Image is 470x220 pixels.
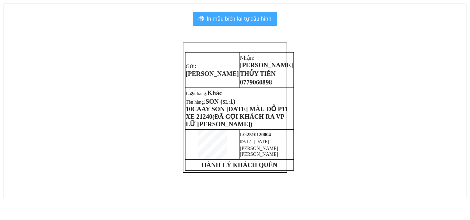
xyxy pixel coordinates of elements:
[205,98,222,105] span: SON (
[240,139,254,144] span: 09:12 -
[230,98,236,105] span: 1)
[186,63,195,69] span: Gửi
[240,54,293,69] span: :
[202,161,277,169] strong: HÀNH LÝ KHÁCH QUÊN
[254,139,269,144] span: [DATE]
[186,62,239,77] span: :
[207,89,222,96] span: Khác
[186,70,239,77] span: [PERSON_NAME]
[207,14,271,23] span: In mẫu biên lai tự cấu hình
[240,55,253,61] span: Nhận
[240,70,276,77] span: THỦY TIÊN
[223,100,230,105] span: SL:
[186,105,288,128] span: 10CAAY SON [DATE] MÀU ĐỎ P11 XE 21240(ĐÃ GỌI KHÁCH RA VP LỮ [PERSON_NAME])
[240,79,272,86] span: 0779060898
[186,100,223,105] span: Tên hàng
[240,61,293,69] span: [PERSON_NAME]
[204,98,222,105] span: :
[240,146,278,157] span: [PERSON_NAME] [PERSON_NAME]
[186,91,222,96] span: Loại hàng:
[193,12,277,26] button: printerIn mẫu biên lai tự cấu hình
[240,132,271,137] span: LG2510120004
[199,16,204,22] span: printer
